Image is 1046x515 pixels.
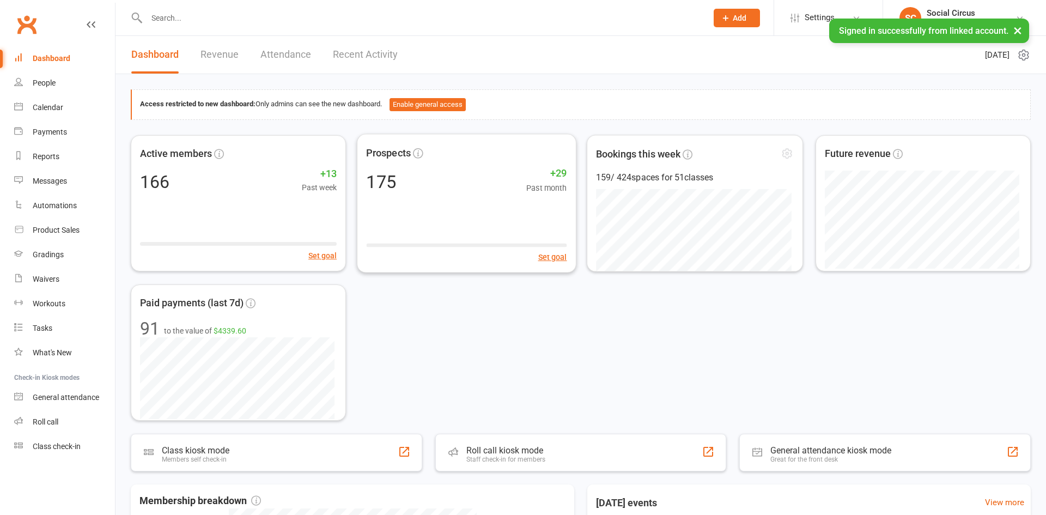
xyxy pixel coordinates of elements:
span: Add [733,14,746,22]
div: Payments [33,128,67,136]
span: Settings [805,5,835,30]
a: Automations [14,193,115,218]
a: View more [985,496,1024,509]
span: Active members [140,146,212,162]
span: Past month [526,181,567,194]
a: Roll call [14,410,115,434]
button: Set goal [308,250,337,262]
div: Reports [33,152,59,161]
span: [DATE] [985,49,1009,62]
div: Automations [33,201,77,210]
span: Paid payments (last 7d) [140,295,244,311]
div: Messages [33,177,67,185]
span: Bookings this week [596,146,680,162]
a: Gradings [14,243,115,267]
div: General attendance kiosk mode [770,445,891,456]
div: What's New [33,348,72,357]
a: Tasks [14,316,115,341]
div: SC [899,7,921,29]
span: +13 [302,166,337,182]
span: to the value of [164,325,246,337]
div: General attendance [33,393,99,402]
input: Search... [143,10,700,26]
a: People [14,71,115,95]
button: Add [714,9,760,27]
span: $4339.60 [214,326,246,335]
div: Waivers [33,275,59,283]
span: +29 [526,165,567,181]
span: Future revenue [825,146,891,162]
a: Attendance [260,36,311,74]
div: Roll call [33,417,58,426]
a: Payments [14,120,115,144]
div: Class kiosk mode [162,445,229,456]
span: Past week [302,181,337,193]
div: Calendar [33,103,63,112]
div: Tasks [33,324,52,332]
a: Workouts [14,292,115,316]
div: Gradings [33,250,64,259]
span: Membership breakdown [139,493,261,509]
button: × [1008,19,1027,42]
div: 175 [366,173,396,191]
div: 91 [140,320,160,337]
div: Great for the front desk [770,456,891,463]
span: Signed in successfully from linked account. [839,26,1008,36]
a: Calendar [14,95,115,120]
div: Only admins can see the new dashboard. [140,98,1022,111]
div: Product Sales [33,226,80,234]
div: Social Circus [927,8,1010,18]
div: Roll call kiosk mode [466,445,545,456]
a: Messages [14,169,115,193]
div: Class check-in [33,442,81,451]
a: Product Sales [14,218,115,243]
div: People [33,78,56,87]
div: The Social Circus Pty Ltd [927,18,1010,28]
a: Clubworx [13,11,40,38]
div: Members self check-in [162,456,229,463]
div: Workouts [33,299,65,308]
a: Class kiosk mode [14,434,115,459]
a: Waivers [14,267,115,292]
a: Dashboard [14,46,115,71]
a: Reports [14,144,115,169]
strong: Access restricted to new dashboard: [140,100,256,108]
a: Recent Activity [333,36,398,74]
span: Prospects [366,145,411,161]
div: Staff check-in for members [466,456,545,463]
div: 159 / 424 spaces for 51 classes [596,170,794,184]
a: What's New [14,341,115,365]
div: Dashboard [33,54,70,63]
button: Set goal [538,251,567,263]
a: Revenue [200,36,239,74]
h3: [DATE] events [587,493,666,513]
div: 166 [140,173,169,191]
button: Enable general access [390,98,466,111]
a: Dashboard [131,36,179,74]
a: General attendance kiosk mode [14,385,115,410]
